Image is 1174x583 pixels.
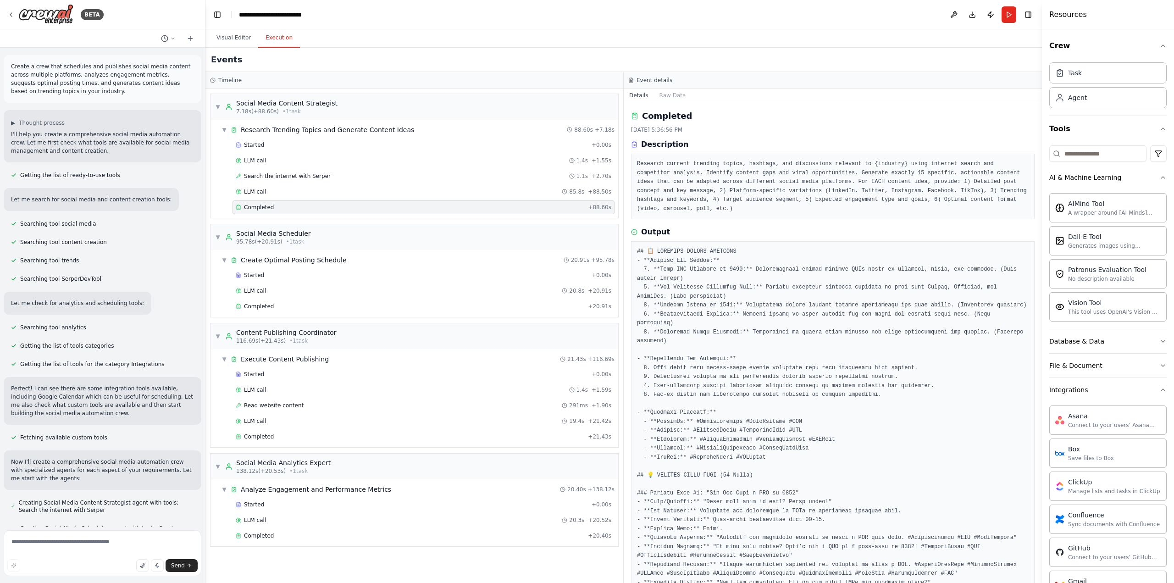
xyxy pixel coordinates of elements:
[244,188,266,195] span: LLM call
[588,188,611,195] span: + 88.50s
[1049,166,1167,189] button: AI & Machine Learning
[1068,93,1087,102] div: Agent
[588,287,611,294] span: + 20.91s
[11,195,172,204] p: Let me search for social media and content creation tools:
[1055,482,1064,491] img: ClickUp
[244,402,304,409] span: Read website content
[1068,478,1160,487] div: ClickUp
[1068,242,1161,250] div: Generates images using OpenAI's Dall-E model.
[183,33,198,44] button: Start a new chat
[588,204,611,211] span: + 88.60s
[244,287,266,294] span: LLM call
[241,485,391,494] span: Analyze Engagement and Performance Metrics
[1049,173,1121,182] div: AI & Machine Learning
[1055,236,1064,245] img: DallETool
[592,371,611,378] span: + 0.00s
[1055,203,1064,212] img: AIMindTool
[18,499,194,514] span: Creating Social Media Content Strategist agent with tools: Search the internet with Serper
[209,28,258,48] button: Visual Editor
[11,458,194,483] p: Now I'll create a comprehensive social media automation crew with specialized agents for each asp...
[1068,232,1161,241] div: Dall-E Tool
[20,525,194,539] span: Creating Social Media Scheduler agent with tools: Create an Event
[20,342,114,350] span: Getting the list of tools categories
[1049,354,1167,378] button: File & Document
[631,126,1035,133] div: [DATE] 5:36:56 PM
[569,516,584,524] span: 20.3s
[244,204,274,211] span: Completed
[244,157,266,164] span: LLM call
[1022,8,1035,21] button: Hide right sidebar
[244,172,331,180] span: Search the internet with Serper
[236,108,279,115] span: 7.18s (+88.60s)
[637,77,672,84] h3: Event details
[244,141,264,149] span: Started
[1068,521,1160,528] div: Sync documents with Confluence
[1049,59,1167,116] div: Crew
[1055,449,1064,458] img: Box
[239,10,302,19] nav: breadcrumb
[222,256,227,264] span: ▼
[236,328,337,337] div: Content Publishing Coordinator
[1049,189,1167,329] div: AI & Machine Learning
[576,157,588,164] span: 1.4s
[81,9,104,20] div: BETA
[1049,361,1102,370] div: File & Document
[11,130,194,155] p: I'll help you create a comprehensive social media automation crew. Let me first check what tools ...
[20,434,107,441] span: Fetching available custom tools
[1068,68,1082,78] div: Task
[1068,265,1146,274] div: Patronus Evaluation Tool
[236,238,282,245] span: 95.78s (+20.91s)
[592,157,611,164] span: + 1.55s
[289,467,308,475] span: • 1 task
[1068,422,1161,429] div: Connect to your users’ Asana accounts
[215,233,221,241] span: ▼
[654,89,692,102] button: Raw Data
[1068,511,1160,520] div: Confluence
[11,62,194,95] p: Create a crew that schedules and publishes social media content across multiple platforms, analyz...
[236,458,331,467] div: Social Media Analytics Expert
[286,238,305,245] span: • 1 task
[18,4,73,25] img: Logo
[222,486,227,493] span: ▼
[1068,275,1146,283] div: No description available
[7,559,20,572] button: Improve this prompt
[1049,337,1104,346] div: Database & Data
[1055,269,1064,278] img: PatronusEvalTool
[588,433,611,440] span: + 21.43s
[569,188,584,195] span: 85.8s
[282,108,301,115] span: • 1 task
[244,433,274,440] span: Completed
[571,256,590,264] span: 20.91s
[244,516,266,524] span: LLM call
[641,227,670,238] h3: Output
[215,103,221,111] span: ▼
[11,119,15,127] span: ▶
[236,229,311,238] div: Social Media Scheduler
[1055,416,1064,425] img: Asana
[236,467,286,475] span: 138.12s (+20.53s)
[1068,554,1161,561] div: Connect to your users’ GitHub accounts
[20,239,107,246] span: Searching tool content creation
[637,160,1029,213] pre: Research current trending topics, hashtags, and discussions relevant to {industry} using internet...
[20,172,120,179] span: Getting the list of ready-to-use tools
[11,299,144,307] p: Let me check for analytics and scheduling tools:
[588,355,615,363] span: + 116.69s
[157,33,179,44] button: Switch to previous chat
[20,257,79,264] span: Searching tool trends
[567,355,586,363] span: 21.43s
[222,126,227,133] span: ▼
[642,110,692,122] h2: Completed
[576,172,588,180] span: 1.1s
[588,486,615,493] span: + 138.12s
[215,463,221,470] span: ▼
[569,417,584,425] span: 19.4s
[244,371,264,378] span: Started
[244,532,274,539] span: Completed
[19,119,65,127] span: Thought process
[1068,298,1161,307] div: Vision Tool
[244,303,274,310] span: Completed
[211,8,224,21] button: Hide left sidebar
[574,126,593,133] span: 88.60s
[1068,411,1161,421] div: Asana
[20,275,101,283] span: Searching tool SerperDevTool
